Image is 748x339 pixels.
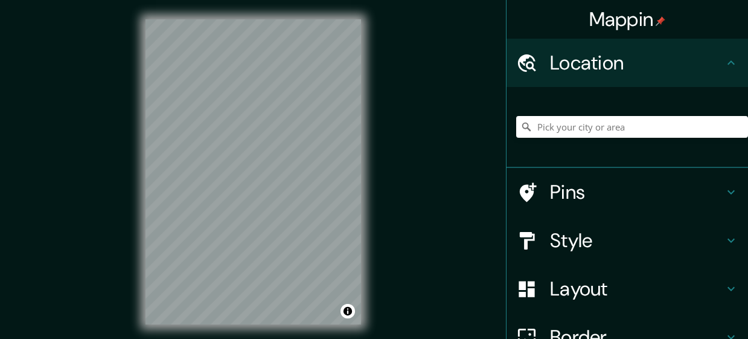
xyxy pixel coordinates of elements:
[507,265,748,313] div: Layout
[507,216,748,265] div: Style
[145,19,361,324] canvas: Map
[589,7,666,31] h4: Mappin
[550,277,724,301] h4: Layout
[507,39,748,87] div: Location
[340,304,355,318] button: Toggle attribution
[550,51,724,75] h4: Location
[550,180,724,204] h4: Pins
[550,228,724,253] h4: Style
[507,168,748,216] div: Pins
[516,116,748,138] input: Pick your city or area
[641,292,735,326] iframe: Help widget launcher
[656,16,665,26] img: pin-icon.png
